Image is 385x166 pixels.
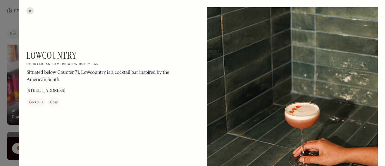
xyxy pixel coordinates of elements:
div: Cocktails [29,100,43,106]
div: Cosy [50,100,58,106]
h1: Lowcountry [26,50,77,61]
p: [STREET_ADDRESS] [26,88,65,94]
h2: Cocktail and American Whiskey bar [26,63,99,67]
p: Situated below Counter 71, Lowcountry is a cocktail bar inspired by the American South. [26,69,189,84]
